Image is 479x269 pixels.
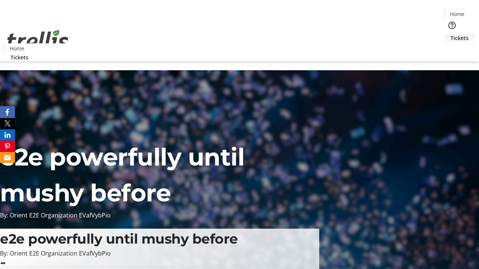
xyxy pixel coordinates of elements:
a: Tickets [445,34,475,42]
a: Home [5,44,29,52]
button: Help [445,18,460,33]
span: Tickets [451,34,469,42]
img: Orient E2E Organization EVafVybPio's Logo [4,21,71,59]
a: Tickets [4,53,34,61]
a: Home [445,10,469,18]
span: Tickets [10,53,28,61]
span: Home [450,10,464,18]
button: Cart [445,42,460,57]
span: Home [10,44,24,52]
